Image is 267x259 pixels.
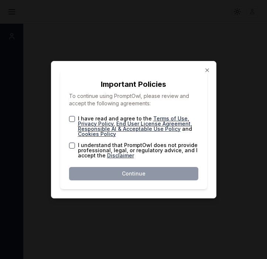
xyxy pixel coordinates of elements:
[78,131,116,137] a: Cookies Policy
[78,116,198,137] label: I have read and agree to the , , , and
[69,92,198,107] p: To continue using PromptOwl, please review and accept the following agreements:
[78,120,113,127] a: Privacy Policy
[78,126,181,132] a: Responsible AI & Acceptable Use Policy
[116,120,191,127] a: End User License Agreement
[69,79,198,89] h2: Important Policies
[107,152,134,159] a: Disclaimer
[153,115,188,122] a: Terms of Use
[78,143,198,158] label: I understand that PromptOwl does not provide professional, legal, or regulatory advice, and I acc...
